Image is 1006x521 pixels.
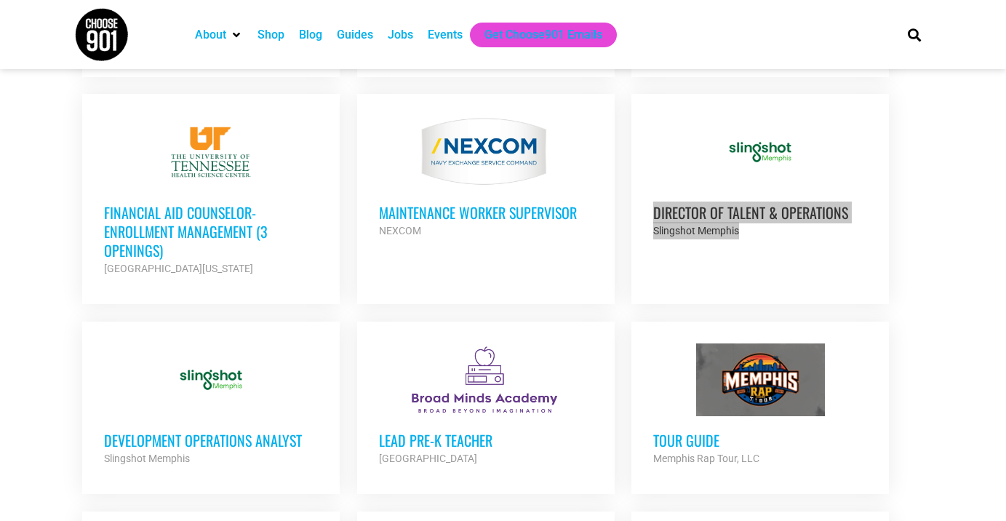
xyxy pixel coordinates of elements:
[104,203,318,260] h3: Financial Aid Counselor-Enrollment Management (3 Openings)
[388,26,413,44] a: Jobs
[428,26,463,44] a: Events
[379,225,421,236] strong: NEXCOM
[379,453,477,464] strong: [GEOGRAPHIC_DATA]
[379,203,593,222] h3: MAINTENANCE WORKER SUPERVISOR
[195,26,226,44] a: About
[258,26,284,44] a: Shop
[188,23,250,47] div: About
[104,431,318,450] h3: Development Operations Analyst
[357,94,615,261] a: MAINTENANCE WORKER SUPERVISOR NEXCOM
[82,94,340,299] a: Financial Aid Counselor-Enrollment Management (3 Openings) [GEOGRAPHIC_DATA][US_STATE]
[82,322,340,489] a: Development Operations Analyst Slingshot Memphis
[653,453,759,464] strong: Memphis Rap Tour, LLC
[337,26,373,44] a: Guides
[379,431,593,450] h3: Lead Pre-K Teacher
[653,225,739,236] strong: Slingshot Memphis
[299,26,322,44] a: Blog
[484,26,602,44] a: Get Choose901 Emails
[631,322,889,489] a: Tour Guide Memphis Rap Tour, LLC
[653,203,867,222] h3: Director of Talent & Operations
[104,453,190,464] strong: Slingshot Memphis
[104,263,253,274] strong: [GEOGRAPHIC_DATA][US_STATE]
[902,23,926,47] div: Search
[357,322,615,489] a: Lead Pre-K Teacher [GEOGRAPHIC_DATA]
[188,23,883,47] nav: Main nav
[653,431,867,450] h3: Tour Guide
[631,94,889,261] a: Director of Talent & Operations Slingshot Memphis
